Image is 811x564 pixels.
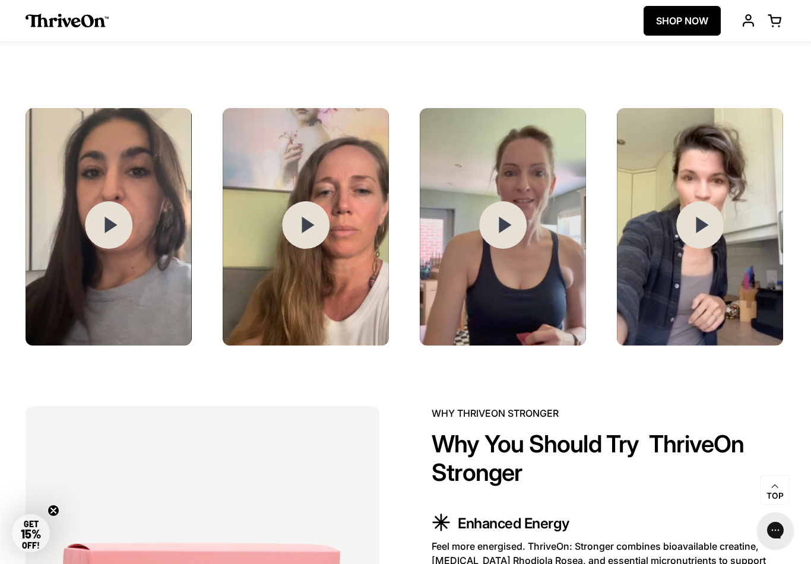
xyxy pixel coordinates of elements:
span: Enhanced Energy [458,514,569,533]
span: 15% [21,527,41,541]
div: GET15% OFF!Close teaser [12,514,50,552]
span: OFF! [22,540,40,550]
span: GET [21,519,41,540]
button: Enhanced Energy [432,511,785,539]
iframe: Gorgias live chat messenger [752,508,799,552]
h2: Why You Should Try ThriveOn Stronger [432,430,785,487]
a: SHOP NOW [644,6,721,36]
span: WHY THRIVEON STRONGER [432,406,785,420]
span: Top [766,491,784,502]
button: Close teaser [47,505,59,517]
